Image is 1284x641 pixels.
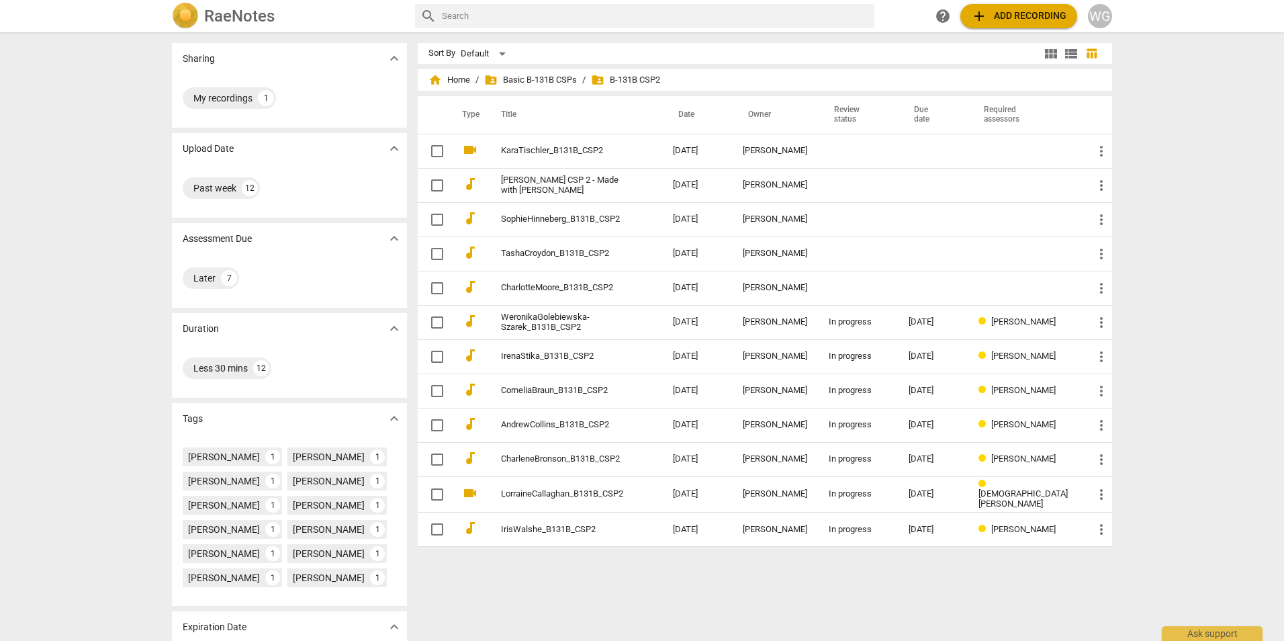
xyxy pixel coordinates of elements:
span: more_vert [1093,452,1109,468]
button: Upload [960,4,1077,28]
p: Sharing [183,52,215,66]
td: [DATE] [662,442,732,476]
div: [PERSON_NAME] [743,454,807,464]
span: audiotrack [462,313,478,329]
span: [PERSON_NAME] [991,351,1056,361]
div: 1 [258,90,274,106]
div: 1 [370,546,385,561]
span: audiotrack [462,416,478,432]
span: more_vert [1093,246,1109,262]
div: In progress [829,525,887,535]
button: Show more [384,48,404,69]
div: [DATE] [909,454,956,464]
a: LogoRaeNotes [172,3,404,30]
td: [DATE] [662,202,732,237]
th: Due date [898,96,967,134]
th: Title [485,96,662,134]
p: Upload Date [183,142,234,156]
td: [DATE] [662,339,732,374]
div: Past week [193,181,236,195]
div: [PERSON_NAME] [293,571,365,585]
button: Show more [384,409,404,429]
td: [DATE] [662,271,732,305]
span: expand_more [386,50,402,67]
span: Add recording [971,8,1066,24]
button: Show more [384,228,404,249]
span: home [428,73,442,87]
div: [DATE] [909,525,956,535]
span: / [475,75,479,85]
div: Default [461,43,510,65]
div: 1 [265,498,280,513]
div: [PERSON_NAME] [743,283,807,293]
span: more_vert [1093,486,1109,503]
span: more_vert [1093,280,1109,296]
span: audiotrack [462,520,478,536]
div: In progress [829,351,887,361]
th: Date [662,96,732,134]
td: [DATE] [662,237,732,271]
td: [DATE] [662,513,732,547]
span: help [935,8,951,24]
td: [DATE] [662,134,732,168]
div: [PERSON_NAME] [293,547,365,560]
span: more_vert [1093,349,1109,365]
div: [DATE] [909,317,956,327]
span: Review status: in progress [978,351,991,361]
button: Table view [1081,44,1101,64]
button: Show more [384,318,404,339]
span: Review status: in progress [978,385,991,395]
div: [PERSON_NAME] [743,180,807,190]
span: Review status: in progress [978,479,991,489]
span: table_chart [1085,47,1098,60]
div: 1 [265,474,280,488]
span: audiotrack [462,382,478,398]
td: [DATE] [662,408,732,442]
div: [PERSON_NAME] [188,523,260,536]
th: Required assessors [968,96,1083,134]
div: [PERSON_NAME] [293,474,365,488]
div: [PERSON_NAME] [743,525,807,535]
div: 1 [370,522,385,537]
a: CharleneBronson_B131B_CSP2 [501,454,625,464]
div: [PERSON_NAME] [188,499,260,512]
span: folder_shared [591,73,604,87]
a: SophieHinneberg_B131B_CSP2 [501,214,625,224]
span: Review status: in progress [978,419,991,429]
span: Review status: in progress [978,316,991,327]
span: folder_shared [484,73,498,87]
span: B-131B CSP2 [591,73,660,87]
span: audiotrack [462,176,478,192]
button: WG [1088,4,1112,28]
button: Show more [384,617,404,637]
div: 7 [221,270,237,286]
span: / [582,75,586,85]
div: Later [193,271,216,285]
div: [DATE] [909,489,956,499]
span: [PERSON_NAME] [991,524,1056,534]
span: expand_more [386,230,402,247]
h2: RaeNotes [204,7,275,26]
button: List view [1061,44,1081,64]
div: [PERSON_NAME] [743,351,807,361]
div: 1 [265,570,280,585]
a: TashaCroydon_B131B_CSP2 [501,249,625,259]
span: more_vert [1093,417,1109,433]
div: 1 [265,546,280,561]
span: add [971,8,987,24]
span: more_vert [1093,212,1109,228]
input: Search [442,5,869,27]
a: IrisWalshe_B131B_CSP2 [501,525,625,535]
span: more_vert [1093,314,1109,331]
span: audiotrack [462,347,478,364]
span: expand_more [386,320,402,337]
div: 1 [370,498,385,513]
div: 12 [242,180,258,196]
div: [PERSON_NAME] [188,474,260,488]
th: Owner [732,96,818,134]
div: 1 [265,450,280,464]
td: [DATE] [662,476,732,513]
div: 1 [370,450,385,464]
td: [DATE] [662,305,732,339]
